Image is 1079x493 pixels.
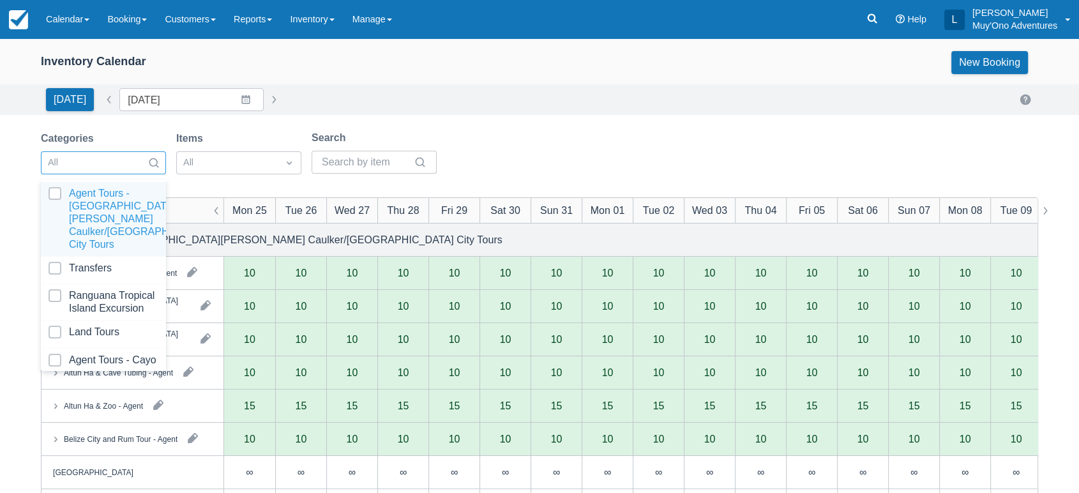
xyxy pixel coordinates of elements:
[349,467,356,477] div: ∞
[857,367,869,377] div: 10
[704,400,716,411] div: 15
[224,290,275,323] div: 10
[604,467,611,477] div: ∞
[857,334,869,344] div: 10
[602,400,614,411] div: 15
[244,268,255,278] div: 10
[706,467,713,477] div: ∞
[837,323,888,356] div: 10
[9,10,28,29] img: checkfront-main-nav-mini-logo.png
[888,456,939,489] div: ∞
[907,14,926,24] span: Help
[244,367,255,377] div: 10
[224,323,275,356] div: 10
[972,19,1057,32] p: Muy'Ono Adventures
[857,268,869,278] div: 10
[335,202,370,218] div: Wed 27
[972,6,1057,19] p: [PERSON_NAME]
[990,456,1041,489] div: ∞
[744,202,776,218] div: Thu 04
[64,433,177,444] div: Belize City and Rum Tour - Agent
[857,400,869,411] div: 15
[962,467,969,477] div: ∞
[398,400,409,411] div: 15
[704,434,716,444] div: 10
[990,323,1041,356] div: 10
[244,434,255,444] div: 10
[326,323,377,356] div: 10
[888,323,939,356] div: 10
[449,367,460,377] div: 10
[948,202,983,218] div: Mon 08
[910,467,917,477] div: ∞
[451,467,458,477] div: ∞
[704,367,716,377] div: 10
[633,290,684,323] div: 10
[296,301,307,311] div: 10
[500,268,511,278] div: 10
[441,202,467,218] div: Fri 29
[490,202,520,218] div: Sat 30
[398,301,409,311] div: 10
[602,367,614,377] div: 10
[387,202,419,218] div: Thu 28
[551,434,562,444] div: 10
[551,367,562,377] div: 10
[735,323,786,356] div: 10
[837,456,888,489] div: ∞
[582,456,633,489] div: ∞
[531,456,582,489] div: ∞
[1011,434,1022,444] div: 10
[479,323,531,356] div: 10
[704,268,716,278] div: 10
[896,15,905,24] i: Help
[806,400,818,411] div: 15
[322,151,411,174] input: Search by item
[1011,334,1022,344] div: 10
[398,434,409,444] div: 10
[41,54,146,69] div: Inventory Calendar
[643,202,675,218] div: Tue 02
[960,268,971,278] div: 10
[551,268,562,278] div: 10
[347,400,358,411] div: 15
[909,268,920,278] div: 10
[285,202,317,218] div: Tue 26
[500,400,511,411] div: 15
[848,202,878,218] div: Sat 06
[147,156,160,169] span: Search
[837,290,888,323] div: 10
[806,268,818,278] div: 10
[244,400,255,411] div: 15
[347,434,358,444] div: 10
[244,301,255,311] div: 10
[46,88,94,111] button: [DATE]
[551,400,562,411] div: 15
[633,323,684,356] div: 10
[602,268,614,278] div: 10
[960,334,971,344] div: 10
[326,456,377,489] div: ∞
[909,400,920,411] div: 15
[326,290,377,323] div: 10
[53,466,133,478] div: [GEOGRAPHIC_DATA]
[735,290,786,323] div: 10
[502,467,509,477] div: ∞
[653,367,665,377] div: 10
[799,202,825,218] div: Fri 05
[602,334,614,344] div: 10
[531,323,582,356] div: 10
[755,301,767,311] div: 10
[428,290,479,323] div: 10
[909,334,920,344] div: 10
[500,367,511,377] div: 10
[692,202,727,218] div: Wed 03
[400,467,407,477] div: ∞
[479,290,531,323] div: 10
[449,400,460,411] div: 15
[398,268,409,278] div: 10
[1011,367,1022,377] div: 10
[551,334,562,344] div: 10
[398,334,409,344] div: 10
[960,400,971,411] div: 15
